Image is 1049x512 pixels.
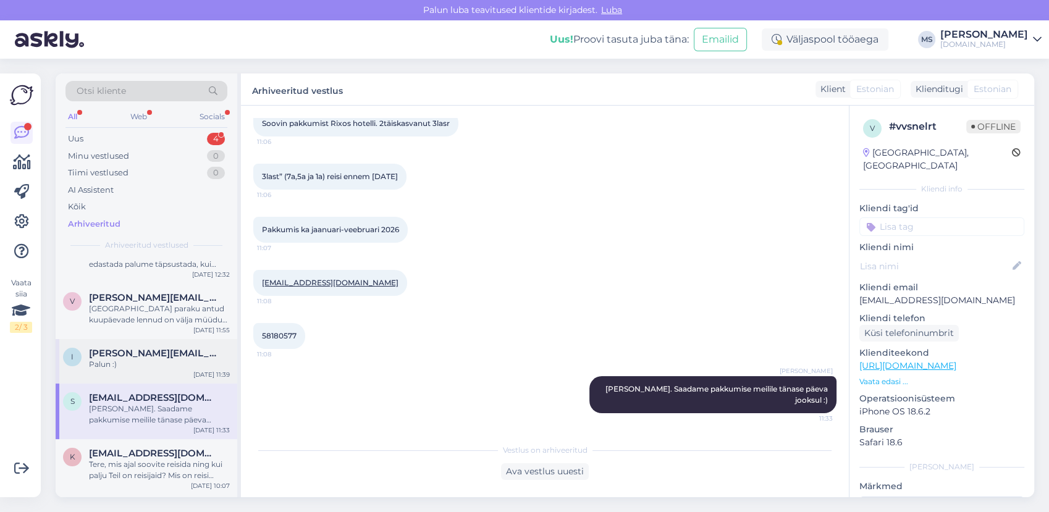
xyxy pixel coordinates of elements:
span: 3last” (7a,5a ja 1a) reisi ennem [DATE] [262,172,398,181]
span: k [70,452,75,461]
img: Askly Logo [10,83,33,107]
div: [DATE] 11:33 [193,426,230,435]
div: Tere, mis ajal soovite reisida ning kui palju Teil on reisijaid? Mis on reisi maksimaalne eelarve... [89,459,230,481]
div: Proovi tasuta juba täna: [550,32,689,47]
div: Kõik [68,201,86,213]
span: 11:33 [786,414,833,423]
div: Arhiveeritud [68,218,120,230]
p: iPhone OS 18.6.2 [859,405,1024,418]
div: Kliendi info [859,183,1024,195]
input: Lisa tag [859,217,1024,236]
div: 4 [207,133,225,145]
span: vanessamalberg@hotmail.com [89,292,217,303]
div: Socials [197,109,227,125]
button: Emailid [694,28,747,51]
span: v [870,124,875,133]
div: [DATE] 10:07 [191,481,230,490]
span: 11:07 [257,243,303,253]
span: Otsi kliente [77,85,126,98]
div: [DOMAIN_NAME] [940,40,1028,49]
p: Klienditeekond [859,346,1024,359]
div: Palun :) [89,359,230,370]
div: Uus [68,133,83,145]
div: Tiimi vestlused [68,167,128,179]
span: Luba [597,4,626,15]
span: Soovin pakkumist Rixos hotelli. 2täiskasvanut 3lasr [262,119,450,128]
div: Web [128,109,150,125]
span: v [70,296,75,306]
a: [URL][DOMAIN_NAME] [859,360,956,371]
p: Vaata edasi ... [859,376,1024,387]
div: Vaata siia [10,277,32,333]
div: Klienditugi [911,83,963,96]
a: [PERSON_NAME][DOMAIN_NAME] [940,30,1042,49]
span: 11:06 [257,190,303,199]
p: [EMAIL_ADDRESS][DOMAIN_NAME] [859,294,1024,307]
div: Väljaspool tööaega [762,28,888,51]
span: 58180577 [262,331,297,340]
span: sandrazirk00@gmail.com [89,392,217,403]
span: 11:08 [257,296,303,306]
div: Tere, selleks et saaksime pakkumised edastada palume täpsustada, kui palju on Teil reisijaid? Mis... [89,248,230,270]
div: 0 [207,150,225,162]
div: Küsi telefoninumbrit [859,325,959,342]
span: Arhiveeritud vestlused [105,240,188,251]
div: Klient [815,83,846,96]
p: Kliendi tag'id [859,202,1024,215]
div: [PERSON_NAME] [859,461,1024,472]
span: [PERSON_NAME] [780,366,833,376]
input: Lisa nimi [860,259,1010,273]
div: [DATE] 12:32 [192,270,230,279]
p: Safari 18.6 [859,436,1024,449]
div: [GEOGRAPHIC_DATA], [GEOGRAPHIC_DATA] [863,146,1012,172]
p: Kliendi email [859,281,1024,294]
div: AI Assistent [68,184,114,196]
p: Märkmed [859,480,1024,493]
div: MS [918,31,935,48]
p: Kliendi telefon [859,312,1024,325]
div: Minu vestlused [68,150,129,162]
div: [PERSON_NAME]. Saadame pakkumise meilile tänase päeva jooksul :) [89,403,230,426]
div: 2 / 3 [10,322,32,333]
div: 0 [207,167,225,179]
div: [DATE] 11:39 [193,370,230,379]
span: Estonian [974,83,1011,96]
span: Pakkumis ka jaanuari-veebruari 2026 [262,225,399,234]
div: # vvsnelrt [889,119,966,134]
span: i [71,352,74,361]
span: 11:08 [257,350,303,359]
b: Uus! [550,33,573,45]
p: Brauser [859,423,1024,436]
span: Vestlus on arhiveeritud [503,445,588,456]
span: karlilves1997@gmail.com [89,448,217,459]
span: 11:06 [257,137,303,146]
div: [DATE] 11:55 [193,325,230,335]
div: [PERSON_NAME] [940,30,1028,40]
span: [PERSON_NAME]. Saadame pakkumise meilile tänase päeva jooksul :) [605,384,830,405]
span: Offline [966,120,1021,133]
label: Arhiveeritud vestlus [252,81,343,98]
span: Estonian [856,83,894,96]
p: Kliendi nimi [859,241,1024,254]
a: [EMAIL_ADDRESS][DOMAIN_NAME] [262,278,398,287]
div: [GEOGRAPHIC_DATA] paraku antud kuupäevade lennud on välja müüdud. Edastame Teiel väljumisega [GEO... [89,303,230,325]
span: s [70,397,75,406]
div: Ava vestlus uuesti [501,463,589,480]
div: All [65,109,80,125]
p: Operatsioonisüsteem [859,392,1024,405]
span: irina.jem@gmail.com [89,348,217,359]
